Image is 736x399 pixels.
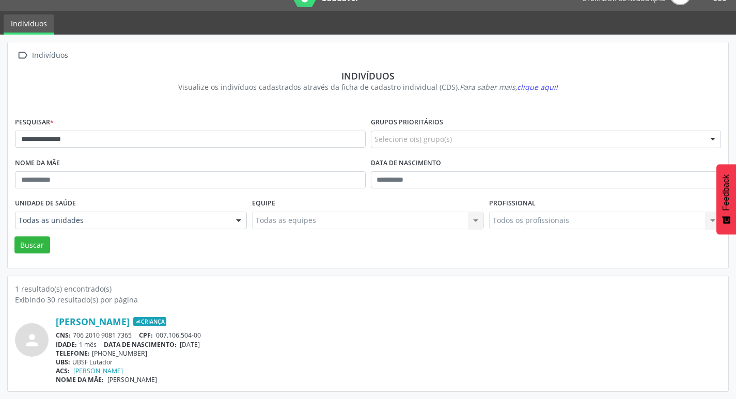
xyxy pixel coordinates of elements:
[4,14,54,35] a: Indivíduos
[22,82,714,92] div: Visualize os indivíduos cadastrados através da ficha de cadastro individual (CDS).
[517,82,558,92] span: clique aqui!
[19,215,226,226] span: Todas as unidades
[23,331,41,349] i: person
[56,331,721,340] div: 706 2010 9081 7365
[371,155,441,171] label: Data de nascimento
[56,358,721,366] div: UBSF Lutador
[15,283,721,294] div: 1 resultado(s) encontrado(s)
[15,48,30,63] i: 
[489,196,536,212] label: Profissional
[56,316,130,327] a: [PERSON_NAME]
[180,340,200,349] span: [DATE]
[56,349,721,358] div: [PHONE_NUMBER]
[14,236,50,254] button: Buscar
[15,294,721,305] div: Exibindo 30 resultado(s) por página
[107,375,157,384] span: [PERSON_NAME]
[15,48,70,63] a:  Indivíduos
[56,358,70,366] span: UBS:
[15,115,54,131] label: Pesquisar
[716,164,736,234] button: Feedback - Mostrar pesquisa
[22,70,714,82] div: Indivíduos
[73,366,123,375] a: [PERSON_NAME]
[460,82,558,92] i: Para saber mais,
[56,331,71,340] span: CNS:
[15,196,76,212] label: Unidade de saúde
[371,115,443,131] label: Grupos prioritários
[56,340,77,349] span: IDADE:
[56,366,70,375] span: ACS:
[139,331,153,340] span: CPF:
[104,340,177,349] span: DATA DE NASCIMENTO:
[252,196,275,212] label: Equipe
[722,174,731,211] span: Feedback
[30,48,70,63] div: Indivíduos
[133,317,166,326] span: Criança
[15,155,60,171] label: Nome da mãe
[156,331,201,340] span: 007.106.504-00
[374,134,452,145] span: Selecione o(s) grupo(s)
[56,375,104,384] span: NOME DA MÃE:
[56,340,721,349] div: 1 mês
[56,349,90,358] span: TELEFONE:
